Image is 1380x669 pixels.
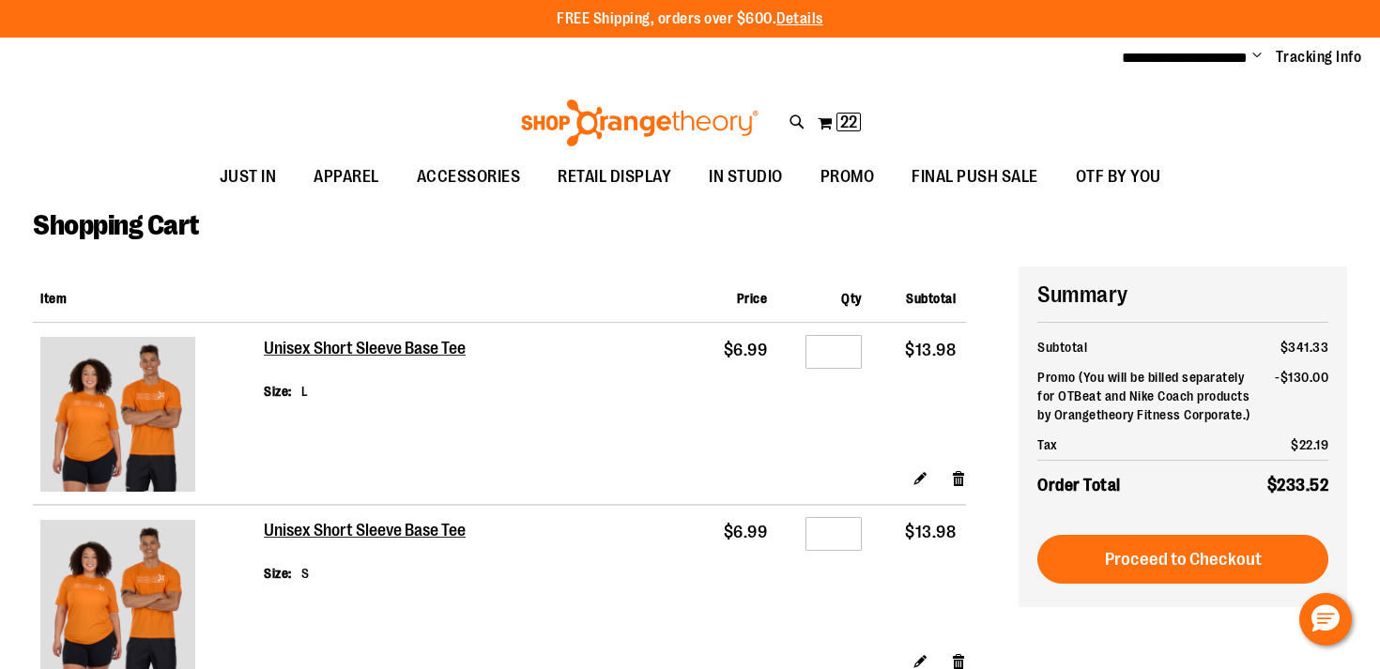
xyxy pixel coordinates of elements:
[1037,332,1262,362] th: Subtotal
[1252,48,1262,67] button: Account menu
[802,156,894,199] a: PROMO
[906,291,956,306] span: Subtotal
[264,382,292,401] dt: Size
[264,521,468,541] a: Unisex Short Sleeve Base Tee
[840,113,857,131] span: 22
[1037,471,1121,498] strong: Order Total
[776,10,823,27] a: Details
[820,156,875,198] span: PROMO
[737,291,768,306] span: Price
[264,339,468,359] a: Unisex Short Sleeve Base Tee
[1037,370,1250,422] span: (You will be billed separately for OTBeat and Nike Coach products by Orangetheory Fitness Corpora...
[557,8,823,30] p: FREE Shipping, orders over $600.
[220,156,277,198] span: JUST IN
[1037,535,1328,584] button: Proceed to Checkout
[905,341,956,359] span: $13.98
[301,564,310,583] dd: S
[1037,430,1262,461] th: Tax
[893,156,1057,199] a: FINAL PUSH SALE
[1037,370,1076,385] span: Promo
[912,156,1038,198] span: FINAL PUSH SALE
[1037,279,1328,311] h2: Summary
[1057,156,1180,199] a: OTF BY YOU
[905,523,956,541] span: $13.98
[398,156,540,199] a: ACCESSORIES
[1276,47,1362,68] a: Tracking Info
[709,156,783,198] span: IN STUDIO
[1105,549,1262,570] span: Proceed to Checkout
[690,156,802,199] a: IN STUDIO
[539,156,690,199] a: RETAIL DISPLAY
[841,291,862,306] span: Qty
[295,156,398,199] a: APPAREL
[314,156,379,198] span: APPAREL
[33,209,199,241] span: Shopping Cart
[518,99,761,146] img: Shop Orangetheory
[558,156,671,198] span: RETAIL DISPLAY
[1076,156,1161,198] span: OTF BY YOU
[724,341,768,359] span: $6.99
[1291,437,1328,452] span: $22.19
[301,382,309,401] dd: L
[40,337,195,492] img: Unisex Short Sleeve Base Tee
[1280,340,1329,355] span: $341.33
[40,291,67,306] span: Item
[951,468,967,488] a: Remove item
[201,156,296,199] a: JUST IN
[1275,370,1328,385] span: -$130.00
[1299,593,1352,646] button: Hello, have a question? Let’s chat.
[264,564,292,583] dt: Size
[724,523,768,541] span: $6.99
[1267,476,1329,494] span: $233.52
[417,156,521,198] span: ACCESSORIES
[40,337,256,496] a: Unisex Short Sleeve Base Tee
